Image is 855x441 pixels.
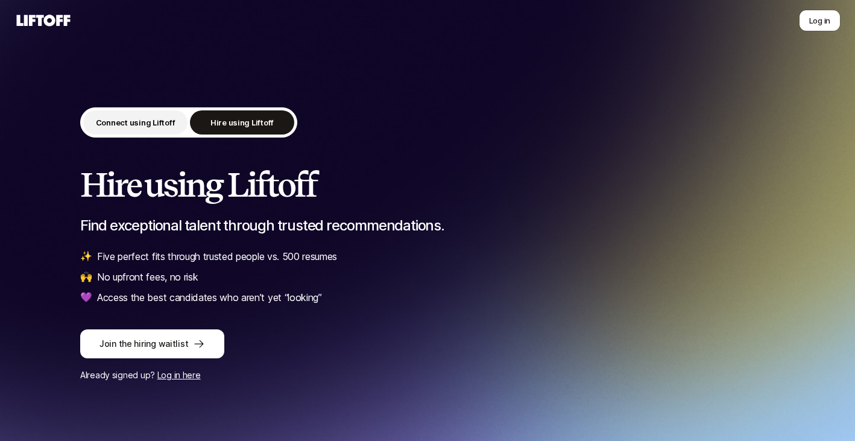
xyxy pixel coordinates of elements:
[96,116,175,128] p: Connect using Liftoff
[97,269,198,285] p: No upfront fees, no risk
[80,217,775,234] p: Find exceptional talent through trusted recommendations.
[97,249,337,264] p: Five perfect fits through trusted people vs. 500 resumes
[157,370,201,380] a: Log in here
[799,10,841,31] button: Log in
[210,116,274,128] p: Hire using Liftoff
[80,167,775,203] h2: Hire using Liftoff
[97,290,322,305] p: Access the best candidates who aren’t yet “looking”
[80,249,92,264] span: ✨
[80,329,224,358] button: Join the hiring waitlist
[80,329,775,358] a: Join the hiring waitlist
[80,368,775,382] p: Already signed up?
[80,269,92,285] span: 🙌
[80,290,92,305] span: 💜️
